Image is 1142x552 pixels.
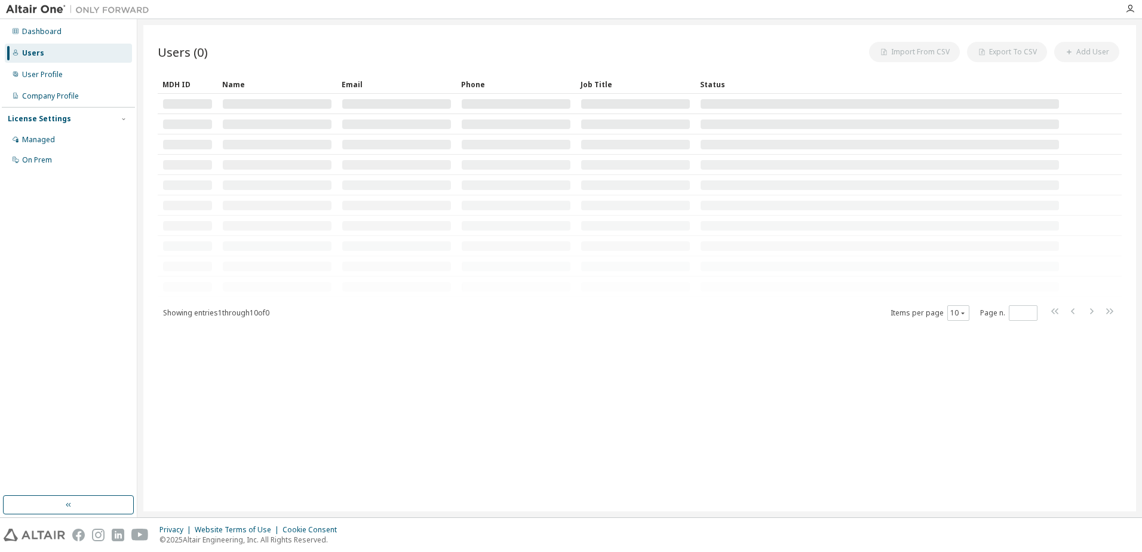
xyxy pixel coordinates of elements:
div: Dashboard [22,27,62,36]
button: Add User [1054,42,1119,62]
img: linkedin.svg [112,529,124,541]
span: Users (0) [158,44,208,60]
div: Website Terms of Use [195,525,283,535]
button: 10 [950,308,966,318]
div: User Profile [22,70,63,79]
div: Managed [22,135,55,145]
img: facebook.svg [72,529,85,541]
img: instagram.svg [92,529,105,541]
p: © 2025 Altair Engineering, Inc. All Rights Reserved. [159,535,344,545]
div: MDH ID [162,75,213,94]
button: Export To CSV [967,42,1047,62]
img: Altair One [6,4,155,16]
div: On Prem [22,155,52,165]
span: Showing entries 1 through 10 of 0 [163,308,269,318]
div: Name [222,75,332,94]
span: Items per page [891,305,969,321]
div: Email [342,75,452,94]
img: altair_logo.svg [4,529,65,541]
div: Job Title [581,75,690,94]
div: Company Profile [22,91,79,101]
div: Status [700,75,1060,94]
img: youtube.svg [131,529,149,541]
span: Page n. [980,305,1037,321]
div: License Settings [8,114,71,124]
div: Phone [461,75,571,94]
div: Privacy [159,525,195,535]
div: Cookie Consent [283,525,344,535]
div: Users [22,48,44,58]
button: Import From CSV [869,42,960,62]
